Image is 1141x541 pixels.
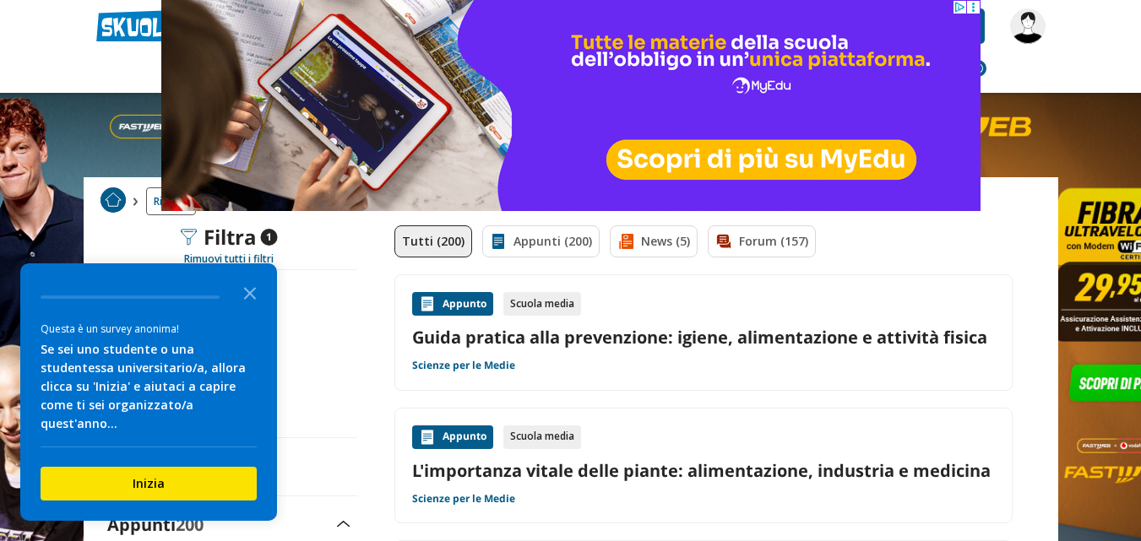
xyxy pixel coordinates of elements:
div: Questa è un survey anonima! [41,321,257,337]
div: Se sei uno studente o una studentessa universitario/a, allora clicca su 'Inizia' e aiutaci a capi... [41,340,257,433]
img: News filtro contenuto [617,233,634,250]
img: Forum filtro contenuto [715,233,732,250]
img: Filtra filtri mobile [180,229,197,246]
img: loredanagenerali [1010,8,1046,44]
div: Rimuovi tutti i filtri [101,252,357,266]
a: Ricerca [146,187,196,215]
div: Scuola media [503,292,581,316]
a: Home [101,187,126,215]
div: Survey [20,263,277,521]
img: Appunti contenuto [419,429,436,446]
label: Appunti [107,513,204,536]
div: Appunto [412,292,493,316]
a: Scienze per le Medie [412,492,515,506]
a: Forum (157) [708,225,816,257]
div: Filtra [180,225,277,249]
a: Scienze per le Medie [412,359,515,372]
div: Scuola media [503,425,581,449]
img: Appunti filtro contenuto [490,233,507,250]
button: Close the survey [233,275,267,309]
img: Apri e chiudi sezione [337,521,350,527]
a: Guida pratica alla prevenzione: igiene, alimentazione e attività fisica [412,326,995,349]
img: Home [101,187,126,213]
img: Appunti contenuto [419,295,436,312]
span: 200 [176,513,204,536]
a: Tutti (200) [394,225,472,257]
button: Inizia [41,467,257,500]
a: Appunti (200) [482,225,600,257]
a: L'importanza vitale delle piante: alimentazione, industria e medicina [412,459,995,482]
div: Appunto [412,425,493,449]
a: News (5) [610,225,698,257]
span: 1 [260,229,277,246]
